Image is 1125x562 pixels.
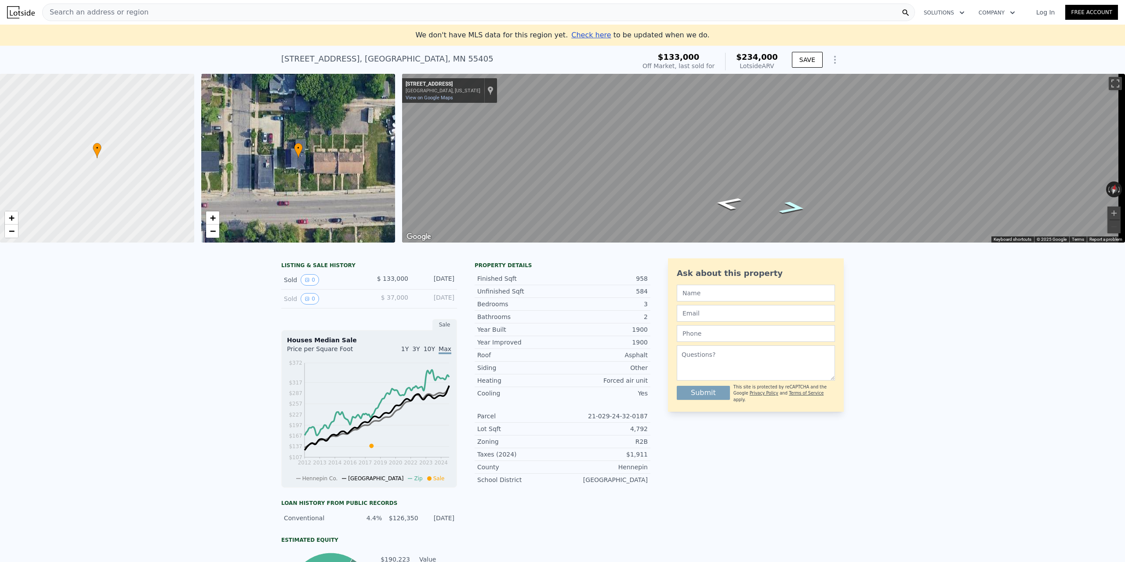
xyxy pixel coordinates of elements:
[210,212,215,223] span: +
[294,143,303,158] div: •
[562,274,648,283] div: 958
[562,475,648,484] div: [GEOGRAPHIC_DATA]
[562,389,648,398] div: Yes
[9,225,15,236] span: −
[389,460,403,466] tspan: 2020
[289,422,302,428] tspan: $197
[406,88,480,94] div: [GEOGRAPHIC_DATA], [US_STATE]
[432,319,457,330] div: Sale
[289,360,302,366] tspan: $372
[677,267,835,279] div: Ask about this property
[1109,181,1119,198] button: Reset the view
[562,338,648,347] div: 1900
[5,211,18,225] a: Zoom in
[419,460,433,466] tspan: 2023
[404,231,433,243] a: Open this area in Google Maps (opens a new window)
[348,475,403,482] span: [GEOGRAPHIC_DATA]
[562,287,648,296] div: 584
[402,74,1125,243] div: Street View
[9,212,15,223] span: +
[562,325,648,334] div: 1900
[351,514,382,522] div: 4.4%
[406,95,453,101] a: View on Google Maps
[1089,237,1122,242] a: Report a problem
[477,412,562,421] div: Parcel
[562,351,648,359] div: Asphalt
[917,5,972,21] button: Solutions
[404,231,433,243] img: Google
[475,262,650,269] div: Property details
[477,363,562,372] div: Siding
[1118,181,1122,197] button: Rotate clockwise
[5,225,18,238] a: Zoom out
[7,6,35,18] img: Lotside
[206,211,219,225] a: Zoom in
[284,293,362,305] div: Sold
[1026,8,1065,17] a: Log In
[406,81,480,88] div: [STREET_ADDRESS]
[289,401,302,407] tspan: $257
[412,345,420,352] span: 3Y
[289,390,302,396] tspan: $287
[302,475,338,482] span: Hennepin Co.
[289,454,302,460] tspan: $107
[289,412,302,418] tspan: $227
[477,376,562,385] div: Heating
[562,363,648,372] div: Other
[1037,237,1067,242] span: © 2025 Google
[433,475,445,482] span: Sale
[281,262,457,271] div: LISTING & SALE HISTORY
[477,475,562,484] div: School District
[658,52,700,62] span: $133,000
[972,5,1022,21] button: Company
[424,514,454,522] div: [DATE]
[359,460,372,466] tspan: 2017
[571,30,709,40] div: to be updated when we do.
[733,384,835,403] div: This site is protected by reCAPTCHA and the Google and apply.
[477,424,562,433] div: Lot Sqft
[477,287,562,296] div: Unfinished Sqft
[789,391,824,395] a: Terms of Service
[477,463,562,471] div: County
[43,7,149,18] span: Search an address or region
[1072,237,1084,242] a: Terms (opens in new tab)
[387,514,418,522] div: $126,350
[677,325,835,342] input: Phone
[642,62,715,70] div: Off Market, last sold for
[301,274,319,286] button: View historical data
[750,391,778,395] a: Privacy Policy
[298,460,312,466] tspan: 2012
[287,336,451,344] div: Houses Median Sale
[1107,220,1121,233] button: Zoom out
[677,305,835,322] input: Email
[289,380,302,386] tspan: $317
[434,460,448,466] tspan: 2024
[284,274,362,286] div: Sold
[562,463,648,471] div: Hennepin
[343,460,357,466] tspan: 2016
[1107,207,1121,220] button: Zoom in
[415,293,454,305] div: [DATE]
[562,300,648,308] div: 3
[477,325,562,334] div: Year Built
[284,514,346,522] div: Conventional
[487,86,494,95] a: Show location on map
[562,437,648,446] div: R2B
[439,345,451,354] span: Max
[477,450,562,459] div: Taxes (2024)
[210,225,215,236] span: −
[477,389,562,398] div: Cooling
[477,338,562,347] div: Year Improved
[424,345,435,352] span: 10Y
[206,225,219,238] a: Zoom out
[571,31,611,39] span: Check here
[477,274,562,283] div: Finished Sqft
[289,443,302,450] tspan: $137
[415,274,454,286] div: [DATE]
[736,62,778,70] div: Lotside ARV
[281,537,457,544] div: Estimated Equity
[477,300,562,308] div: Bedrooms
[301,293,319,305] button: View historical data
[677,386,730,400] button: Submit
[415,30,709,40] div: We don't have MLS data for this region yet.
